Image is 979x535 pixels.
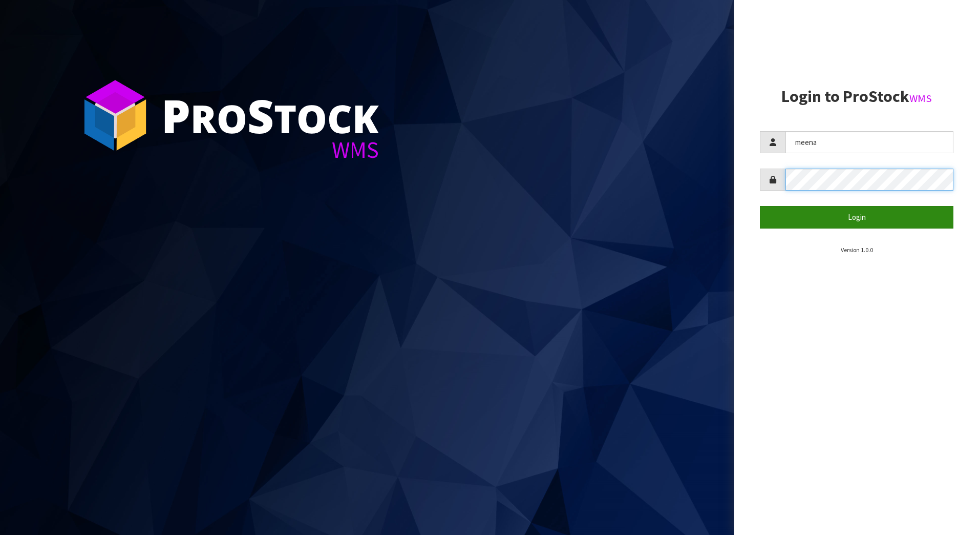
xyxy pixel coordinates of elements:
h2: Login to ProStock [760,88,953,106]
div: WMS [161,138,379,161]
button: Login [760,206,953,228]
img: ProStock Cube [77,77,154,154]
span: P [161,84,190,147]
div: ro tock [161,92,379,138]
input: Username [785,131,953,153]
small: Version 1.0.0 [841,246,873,254]
small: WMS [909,92,932,105]
span: S [247,84,274,147]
